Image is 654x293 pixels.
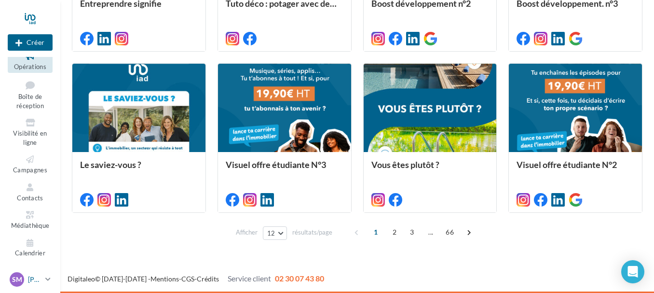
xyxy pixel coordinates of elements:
[8,152,53,176] a: Campagnes
[8,49,53,72] a: Opérations
[8,180,53,204] a: Contacts
[8,115,53,148] a: Visibilité en ligne
[17,194,43,202] span: Contacts
[263,226,287,240] button: 12
[68,275,95,283] a: Digitaleo
[13,129,47,146] span: Visibilité en ligne
[15,250,45,257] span: Calendrier
[8,34,53,51] button: Créer
[16,93,44,110] span: Boîte de réception
[8,208,53,231] a: Médiathèque
[442,224,458,240] span: 66
[181,275,194,283] a: CGS
[267,229,275,237] span: 12
[423,224,438,240] span: ...
[13,166,47,174] span: Campagnes
[236,228,258,237] span: Afficher
[275,274,324,283] span: 02 30 07 43 80
[621,260,644,283] div: Open Intercom Messenger
[14,63,46,70] span: Opérations
[387,224,402,240] span: 2
[226,160,343,179] div: Visuel offre étudiante N°3
[28,275,41,284] p: [PERSON_NAME]
[8,270,53,289] a: SM [PERSON_NAME]
[11,222,50,229] span: Médiathèque
[68,275,324,283] span: © [DATE]-[DATE] - - -
[150,275,179,283] a: Mentions
[8,77,53,112] a: Boîte de réception
[371,160,489,179] div: Vous êtes plutôt ?
[12,275,22,284] span: SM
[80,160,198,179] div: Le saviez-vous ?
[8,236,53,259] a: Calendrier
[228,274,271,283] span: Service client
[197,275,219,283] a: Crédits
[292,228,332,237] span: résultats/page
[8,34,53,51] div: Nouvelle campagne
[404,224,420,240] span: 3
[517,160,634,179] div: Visuel offre étudiante N°2
[368,224,383,240] span: 1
